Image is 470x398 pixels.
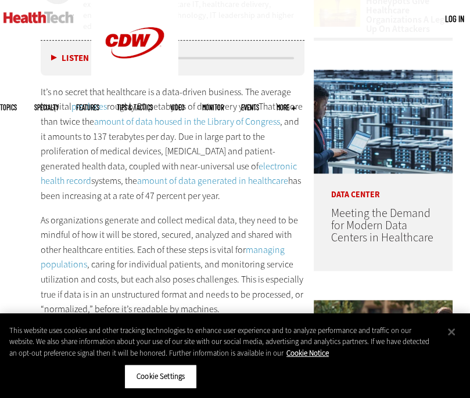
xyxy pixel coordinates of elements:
a: MonITor [202,104,224,111]
a: amount of data generated in healthcare [137,175,288,187]
a: Events [241,104,259,111]
p: Data Center [314,173,453,199]
button: Close [439,319,464,345]
a: amount of data housed in the Library of Congress [94,115,280,128]
p: It’s no secret that healthcare is a data-driven business. The average hospital roughly 50 petabyt... [41,85,304,204]
a: Features [76,104,99,111]
div: This website uses cookies and other tracking technologies to enhance user experience and to analy... [9,325,437,359]
button: Cookie Settings [124,364,197,389]
span: Specialty [34,104,59,111]
img: Home [3,12,74,23]
p: As organizations generate and collect medical data, they need to be mindful of how it will be sto... [41,213,304,317]
span: More [277,104,296,111]
div: User menu [445,13,464,25]
img: engineer with laptop overlooking data center [314,70,453,173]
a: Log in [445,13,464,24]
a: CDW [91,77,178,89]
a: Video [170,104,185,111]
a: More information about your privacy [286,348,329,358]
a: Meeting the Demand for Modern Data Centers in Healthcare [331,205,433,245]
a: Tips & Tactics [117,104,153,111]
